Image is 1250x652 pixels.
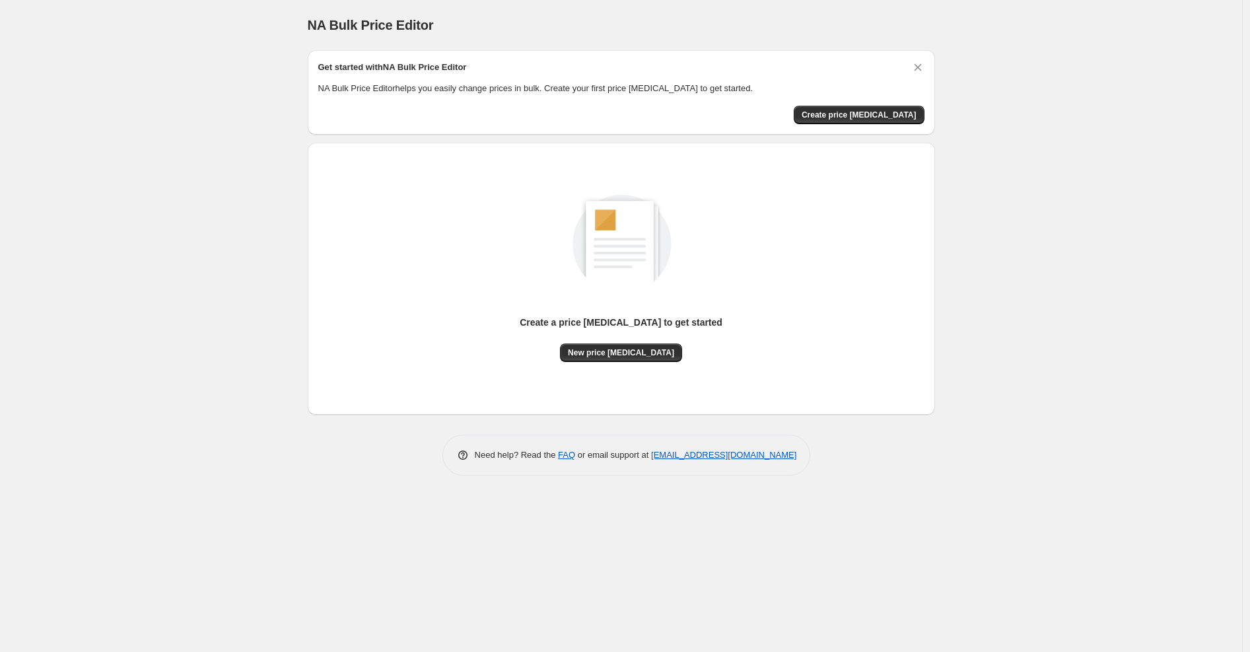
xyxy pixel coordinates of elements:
[318,82,924,95] p: NA Bulk Price Editor helps you easily change prices in bulk. Create your first price [MEDICAL_DAT...
[475,450,559,460] span: Need help? Read the
[520,316,722,329] p: Create a price [MEDICAL_DATA] to get started
[560,344,682,362] button: New price [MEDICAL_DATA]
[802,110,917,120] span: Create price [MEDICAL_DATA]
[318,61,467,74] h2: Get started with NA Bulk Price Editor
[794,106,924,124] button: Create price change job
[308,18,434,32] span: NA Bulk Price Editor
[558,450,575,460] a: FAQ
[911,61,924,74] button: Dismiss card
[568,347,674,358] span: New price [MEDICAL_DATA]
[575,450,651,460] span: or email support at
[651,450,796,460] a: [EMAIL_ADDRESS][DOMAIN_NAME]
